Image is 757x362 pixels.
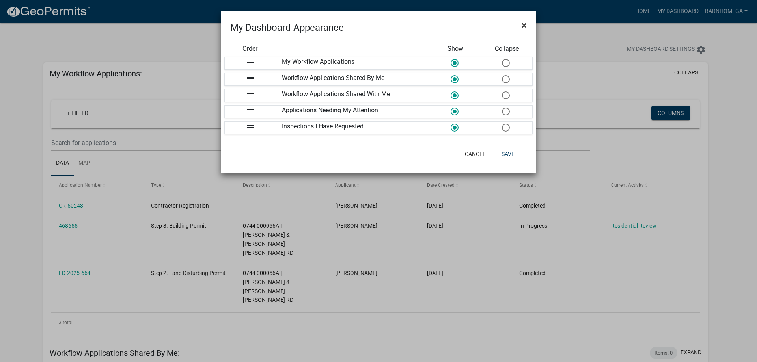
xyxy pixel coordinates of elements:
div: My Workflow Applications [276,57,430,69]
button: Close [515,14,533,36]
i: drag_handle [246,57,255,67]
button: Save [495,147,521,161]
div: Collapse [481,44,533,54]
div: Workflow Applications Shared By Me [276,73,430,85]
i: drag_handle [246,89,255,99]
div: Applications Needing My Attention [276,106,430,118]
button: Cancel [459,147,492,161]
i: drag_handle [246,122,255,131]
i: drag_handle [246,106,255,115]
i: drag_handle [246,73,255,83]
div: Workflow Applications Shared With Me [276,89,430,102]
div: Show [430,44,481,54]
div: Inspections I Have Requested [276,122,430,134]
h4: My Dashboard Appearance [230,20,344,35]
div: Order [224,44,276,54]
span: × [522,20,527,31]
